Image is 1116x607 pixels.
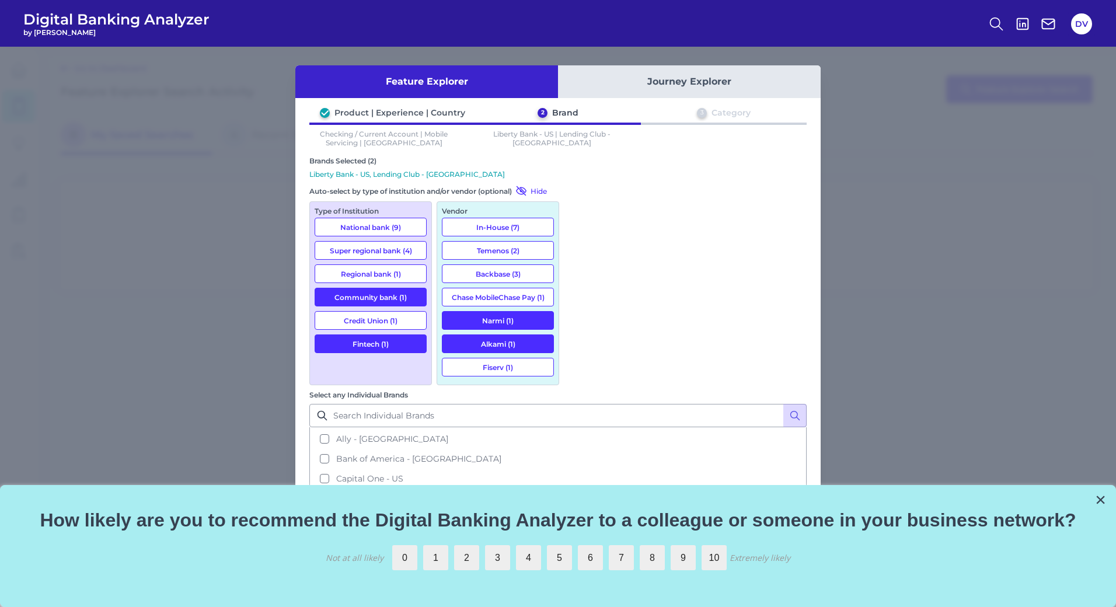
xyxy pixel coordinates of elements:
[23,28,210,37] span: by [PERSON_NAME]
[516,545,541,570] label: 4
[315,264,427,283] button: Regional bank (1)
[442,288,554,306] button: Chase MobileChase Pay (1)
[309,170,807,179] p: Liberty Bank - US, Lending Club - [GEOGRAPHIC_DATA]
[442,218,554,236] button: In-House (7)
[315,334,427,353] button: Fintech (1)
[336,453,501,464] span: Bank of America - [GEOGRAPHIC_DATA]
[311,449,805,469] button: Bank of America - [GEOGRAPHIC_DATA]
[454,545,479,570] label: 2
[512,185,547,197] button: Hide
[558,65,821,98] button: Journey Explorer
[697,108,707,118] div: 3
[309,390,408,399] label: Select any Individual Brands
[671,545,696,570] label: 9
[552,107,578,118] div: Brand
[315,218,427,236] button: National bank (9)
[15,509,1101,531] p: How likely are you to recommend the Digital Banking Analyzer to a colleague or someone in your bu...
[309,185,559,197] div: Auto-select by type of institution and/or vendor (optional)
[315,311,427,330] button: Credit Union (1)
[1071,13,1092,34] button: DV
[442,241,554,260] button: Temenos (2)
[442,334,554,353] button: Alkami (1)
[23,11,210,28] span: Digital Banking Analyzer
[336,473,403,484] span: Capital One - US
[442,358,554,376] button: Fiserv (1)
[309,130,459,147] p: Checking / Current Account | Mobile Servicing | [GEOGRAPHIC_DATA]
[326,552,383,563] div: Not at all likely
[442,311,554,330] button: Narmi (1)
[442,264,554,283] button: Backbase (3)
[578,545,603,570] label: 6
[702,545,727,570] label: 10
[295,65,558,98] button: Feature Explorer
[485,545,510,570] label: 3
[538,108,547,118] div: 2
[336,434,448,444] span: Ally - [GEOGRAPHIC_DATA]
[309,156,807,165] div: Brands Selected (2)
[392,545,417,570] label: 0
[730,552,790,563] div: Extremely likely
[442,207,554,215] div: Vendor
[477,130,627,147] p: Liberty Bank - US | Lending Club - [GEOGRAPHIC_DATA]
[334,107,465,118] div: Product | Experience | Country
[423,545,448,570] label: 1
[315,241,427,260] button: Super regional bank (4)
[547,545,572,570] label: 5
[309,404,807,427] input: Search Individual Brands
[1095,490,1106,509] button: Close
[311,469,805,489] button: Capital One - US
[712,107,751,118] div: Category
[311,429,805,449] button: Ally - [GEOGRAPHIC_DATA]
[315,207,427,215] div: Type of Institution
[609,545,634,570] label: 7
[315,288,427,306] button: Community bank (1)
[640,545,665,570] label: 8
